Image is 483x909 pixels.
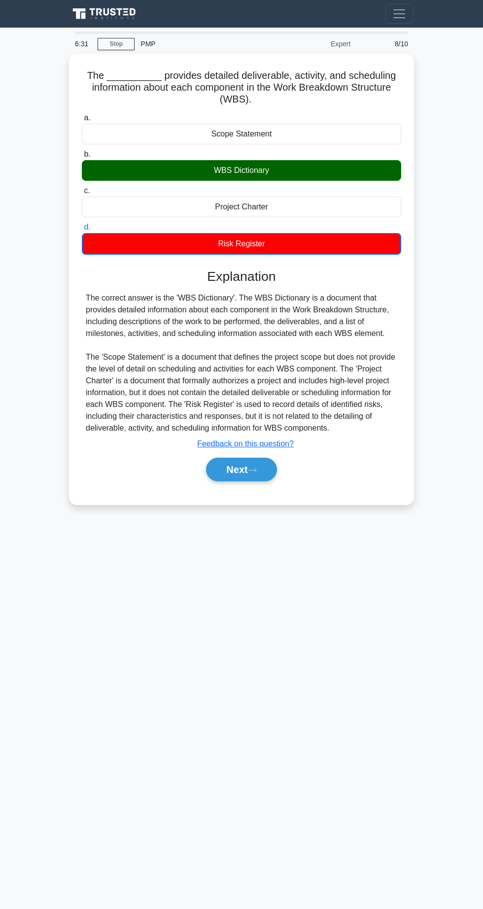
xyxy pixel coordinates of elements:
[206,458,276,481] button: Next
[88,269,395,284] h3: Explanation
[356,34,414,54] div: 8/10
[69,34,98,54] div: 6:31
[84,186,90,195] span: c.
[98,38,135,50] a: Stop
[82,160,401,181] div: WBS Dictionary
[86,292,397,434] div: The correct answer is the 'WBS Dictionary'. The WBS Dictionary is a document that provides detail...
[84,113,90,122] span: a.
[82,197,401,217] div: Project Charter
[82,124,401,144] div: Scope Statement
[270,34,356,54] div: Expert
[197,439,294,448] a: Feedback on this question?
[385,4,413,24] button: Toggle navigation
[81,69,402,106] h5: The __________ provides detailed deliverable, activity, and scheduling information about each com...
[82,233,401,255] div: Risk Register
[84,223,90,231] span: d.
[135,34,270,54] div: PMP
[84,150,90,158] span: b.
